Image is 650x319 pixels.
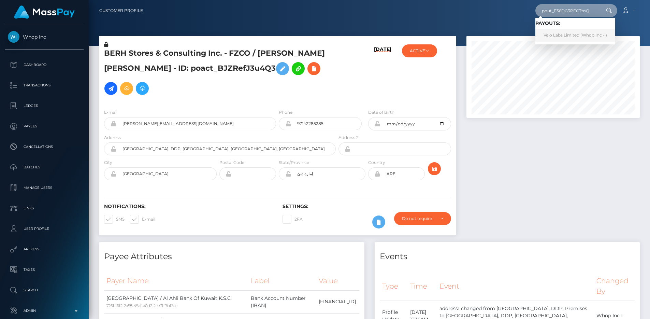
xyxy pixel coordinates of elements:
[104,251,359,263] h4: Payee Attributes
[8,244,81,254] p: API Keys
[8,265,81,275] p: Taxes
[106,303,177,308] small: 726f46f2-2a58-45af-a0d2-2ce3ff7bf3cc
[594,272,635,301] th: Changed By
[104,159,112,166] label: City
[8,121,81,131] p: Payees
[248,272,317,290] th: Label
[283,204,451,209] h6: Settings:
[402,44,437,57] button: ACTIVE
[394,212,451,225] button: Do not require
[104,135,121,141] label: Address
[8,162,81,172] p: Batches
[104,272,248,290] th: Payer Name
[5,179,84,196] a: Manage Users
[5,97,84,114] a: Ledger
[104,215,125,224] label: SMS
[5,282,84,299] a: Search
[380,272,408,301] th: Type
[8,142,81,152] p: Cancellations
[283,215,303,224] label: 2FA
[535,4,600,17] input: Search...
[5,241,84,258] a: API Keys
[104,109,117,115] label: E-mail
[374,46,391,101] h6: [DATE]
[104,290,248,313] td: [GEOGRAPHIC_DATA] / Al Ahli Bank Of Kuwait K.S.C.
[408,272,437,301] th: Time
[8,60,81,70] p: Dashboard
[402,216,435,221] div: Do not require
[219,159,244,166] label: Postal Code
[8,203,81,213] p: Links
[130,215,155,224] label: E-mail
[248,290,317,313] td: Bank Account Number (IBAN)
[5,261,84,278] a: Taxes
[104,82,117,95] a: Initiate Payout
[5,159,84,176] a: Batches
[104,204,272,209] h6: Notifications:
[279,159,309,166] label: State/Province
[8,285,81,295] p: Search
[5,77,84,94] a: Transactions
[535,20,615,26] h6: Payouts:
[279,109,292,115] label: Phone
[5,220,84,237] a: User Profile
[5,118,84,135] a: Payees
[437,272,594,301] th: Event
[8,183,81,193] p: Manage Users
[5,138,84,155] a: Cancellations
[5,200,84,217] a: Links
[338,135,359,141] label: Address 2
[104,48,332,98] h5: BERH Stores & Consulting Inc. - FZCO / [PERSON_NAME] [PERSON_NAME] - ID: poact_BJZRefJ3u4Q3
[8,101,81,111] p: Ledger
[8,80,81,91] p: Transactions
[8,224,81,234] p: User Profile
[316,290,359,313] td: [FINANCIAL_ID]
[8,306,81,316] p: Admin
[368,109,394,115] label: Date of Birth
[5,34,84,40] span: Whop Inc
[14,5,75,19] img: MassPay Logo
[380,251,635,263] h4: Events
[368,159,385,166] label: Country
[99,3,143,18] a: Customer Profile
[316,272,359,290] th: Value
[535,29,615,42] a: Velo Labs Limited (Whop Inc - )
[8,31,19,43] img: Whop Inc
[5,56,84,73] a: Dashboard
